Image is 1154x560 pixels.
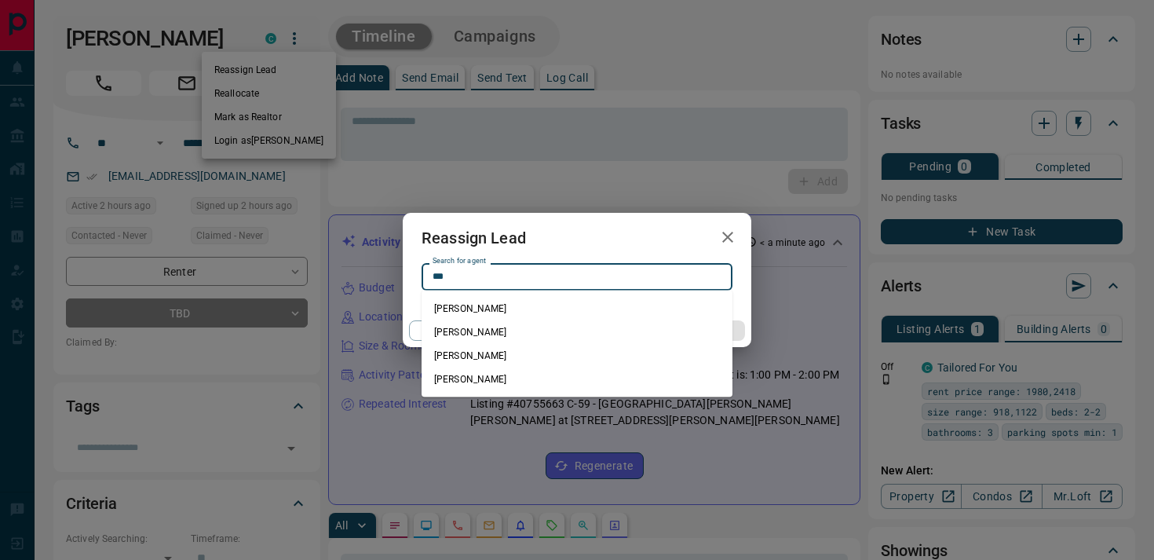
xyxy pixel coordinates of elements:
[422,297,732,320] li: [PERSON_NAME]
[409,320,543,341] button: Cancel
[422,368,732,391] li: [PERSON_NAME]
[422,320,732,344] li: [PERSON_NAME]
[403,213,545,263] h2: Reassign Lead
[433,256,486,266] label: Search for agent
[422,344,732,368] li: [PERSON_NAME]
